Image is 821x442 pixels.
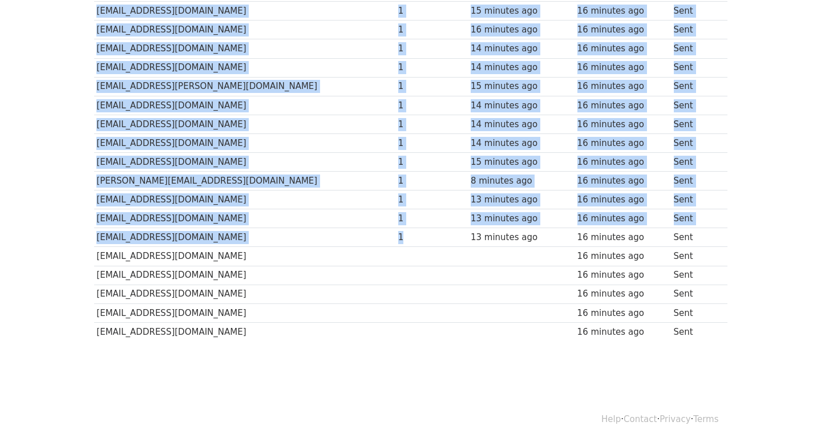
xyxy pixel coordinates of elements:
td: [EMAIL_ADDRESS][DOMAIN_NAME] [94,96,395,115]
td: Sent [671,266,720,285]
div: 13 minutes ago [471,231,572,244]
a: Terms [693,414,718,424]
div: 16 minutes ago [577,23,668,37]
div: 1 [398,175,466,188]
td: Sent [671,172,720,190]
div: 16 minutes ago [577,156,668,169]
div: 1 [398,5,466,18]
td: Sent [671,39,720,58]
div: 1 [398,137,466,150]
div: 16 minutes ago [577,175,668,188]
div: 16 minutes ago [577,287,668,301]
div: 16 minutes ago [577,326,668,339]
div: 15 minutes ago [471,5,572,18]
div: 1 [398,42,466,55]
div: 16 minutes ago [577,137,668,150]
div: 13 minutes ago [471,193,572,206]
td: Sent [671,285,720,303]
td: Sent [671,247,720,266]
td: Sent [671,303,720,322]
div: 16 minutes ago [577,212,668,225]
td: Sent [671,209,720,228]
td: Sent [671,96,720,115]
div: 8 minutes ago [471,175,572,188]
div: 16 minutes ago [577,231,668,244]
div: 1 [398,212,466,225]
td: [PERSON_NAME][EMAIL_ADDRESS][DOMAIN_NAME] [94,172,395,190]
td: [EMAIL_ADDRESS][DOMAIN_NAME] [94,153,395,172]
td: Sent [671,153,720,172]
div: 13 minutes ago [471,212,572,225]
div: 16 minutes ago [577,250,668,263]
td: [EMAIL_ADDRESS][DOMAIN_NAME] [94,209,395,228]
div: 16 minutes ago [577,99,668,112]
div: 1 [398,193,466,206]
div: 15 minutes ago [471,156,572,169]
td: Sent [671,228,720,247]
td: Sent [671,21,720,39]
div: 14 minutes ago [471,42,572,55]
td: [EMAIL_ADDRESS][DOMAIN_NAME] [94,58,395,77]
td: Sent [671,133,720,152]
td: [EMAIL_ADDRESS][DOMAIN_NAME] [94,133,395,152]
div: 14 minutes ago [471,118,572,131]
td: Sent [671,2,720,21]
td: Sent [671,115,720,133]
td: [EMAIL_ADDRESS][DOMAIN_NAME] [94,115,395,133]
td: [EMAIL_ADDRESS][DOMAIN_NAME] [94,322,395,341]
iframe: Chat Widget [764,387,821,442]
div: 1 [398,23,466,37]
td: [EMAIL_ADDRESS][PERSON_NAME][DOMAIN_NAME] [94,77,395,96]
td: [EMAIL_ADDRESS][DOMAIN_NAME] [94,21,395,39]
div: 1 [398,80,466,93]
td: [EMAIL_ADDRESS][DOMAIN_NAME] [94,303,395,322]
div: 1 [398,118,466,131]
td: Sent [671,77,720,96]
a: Contact [624,414,657,424]
td: [EMAIL_ADDRESS][DOMAIN_NAME] [94,2,395,21]
div: 16 minutes ago [577,42,668,55]
div: 14 minutes ago [471,61,572,74]
td: [EMAIL_ADDRESS][DOMAIN_NAME] [94,228,395,247]
div: 15 minutes ago [471,80,572,93]
div: 14 minutes ago [471,99,572,112]
div: 14 minutes ago [471,137,572,150]
div: 16 minutes ago [577,118,668,131]
div: 16 minutes ago [577,193,668,206]
td: [EMAIL_ADDRESS][DOMAIN_NAME] [94,190,395,209]
td: [EMAIL_ADDRESS][DOMAIN_NAME] [94,247,395,266]
div: 16 minutes ago [577,80,668,93]
td: [EMAIL_ADDRESS][DOMAIN_NAME] [94,285,395,303]
a: Privacy [660,414,690,424]
td: Sent [671,58,720,77]
div: 16 minutes ago [577,5,668,18]
td: [EMAIL_ADDRESS][DOMAIN_NAME] [94,39,395,58]
div: 1 [398,156,466,169]
div: 16 minutes ago [577,269,668,282]
td: [EMAIL_ADDRESS][DOMAIN_NAME] [94,266,395,285]
div: 16 minutes ago [577,307,668,320]
div: 16 minutes ago [471,23,572,37]
div: 1 [398,61,466,74]
div: 16 minutes ago [577,61,668,74]
td: Sent [671,322,720,341]
td: Sent [671,190,720,209]
div: 1 [398,231,466,244]
div: 1 [398,99,466,112]
a: Help [601,414,621,424]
